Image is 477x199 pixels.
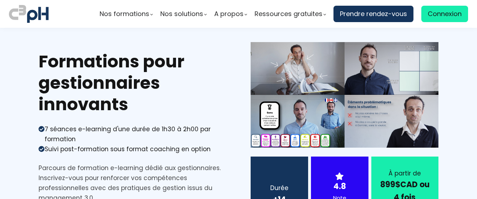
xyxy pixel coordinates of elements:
[39,51,226,115] h1: Formations pour gestionnaires innovants
[45,124,226,144] div: 7 séances e-learning d'une durée de 1h30 à 2h00 par formation
[45,144,211,154] div: Suivi post-formation sous format coaching en option
[380,168,430,178] div: À partir de
[340,9,407,19] span: Prendre rendez-vous
[100,9,149,19] span: Nos formations
[333,181,346,192] strong: 4.8
[9,4,49,24] img: logo C3PH
[214,9,243,19] span: A propos
[255,9,322,19] span: Ressources gratuites
[428,9,462,19] span: Connexion
[333,6,413,22] a: Prendre rendez-vous
[260,183,299,193] div: Durée
[160,9,203,19] span: Nos solutions
[421,6,468,22] a: Connexion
